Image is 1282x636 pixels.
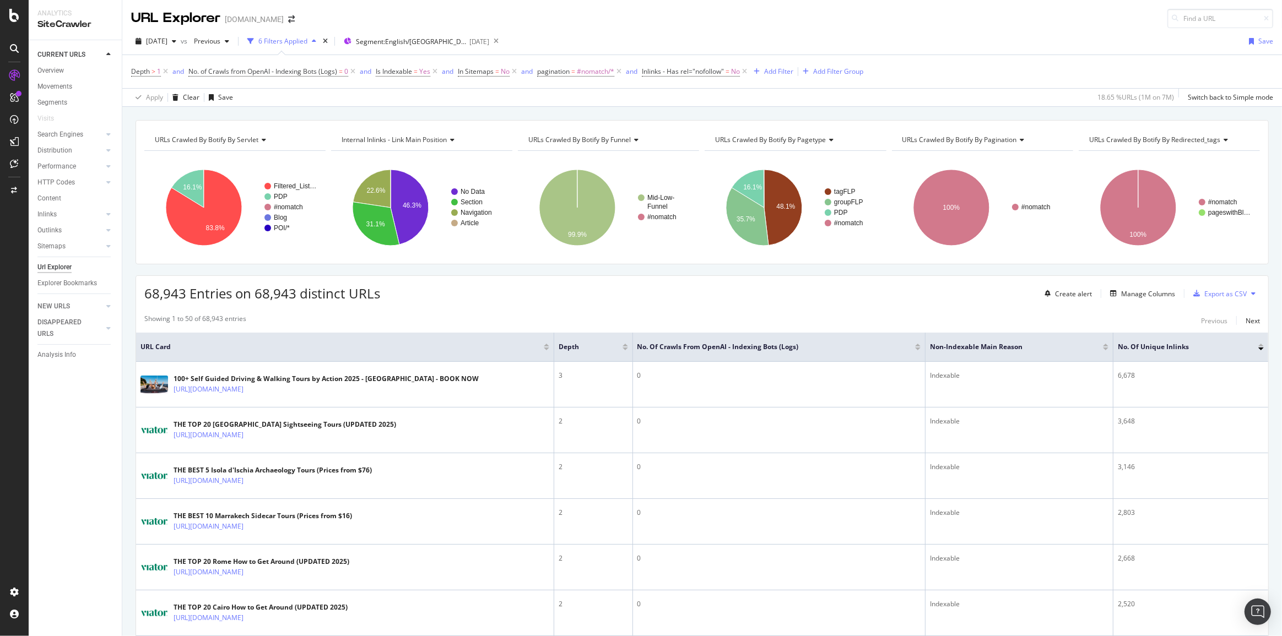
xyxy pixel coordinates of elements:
[559,371,628,380] div: 3
[131,32,181,50] button: [DATE]
[1079,160,1260,256] svg: A chart.
[140,416,168,444] img: main image
[559,599,628,609] div: 2
[647,203,668,210] text: Funnel
[37,241,103,252] a: Sitemaps
[559,342,606,352] span: Depth
[157,64,161,79] span: 1
[37,65,64,77] div: Overview
[144,284,380,302] span: 68,943 Entries on 68,943 distinct URLs
[715,135,826,144] span: URLs Crawled By Botify By pagetype
[288,15,295,23] div: arrow-right-arrow-left
[637,416,921,426] div: 0
[705,160,886,256] svg: A chart.
[930,553,1108,563] div: Indexable
[501,64,510,79] span: No
[1245,32,1273,50] button: Save
[1201,314,1227,327] button: Previous
[190,36,220,46] span: Previous
[414,67,418,76] span: =
[155,135,258,144] span: URLs Crawled By Botify By servlet
[892,160,1073,256] div: A chart.
[274,224,290,232] text: POI/*
[642,67,724,76] span: Inlinks - Has rel="nofollow"
[331,160,512,256] svg: A chart.
[174,420,396,430] div: THE TOP 20 [GEOGRAPHIC_DATA] Sightseeing Tours (UPDATED 2025)
[1121,289,1175,298] div: Manage Columns
[1183,89,1273,106] button: Switch back to Simple mode
[1055,289,1092,298] div: Create alert
[174,567,244,578] a: [URL][DOMAIN_NAME]
[559,508,628,518] div: 2
[577,64,614,79] span: #nomatch/*
[1118,508,1264,518] div: 2,803
[521,66,533,77] button: and
[131,9,220,28] div: URL Explorer
[518,160,699,256] svg: A chart.
[174,557,349,567] div: THE TOP 20 Rome How to Get Around (UPDATED 2025)
[188,67,337,76] span: No. of Crawls from OpenAI - Indexing Bots (Logs)
[37,145,103,156] a: Distribution
[637,553,921,563] div: 0
[626,66,637,77] button: and
[146,36,167,46] span: 2025 Aug. 1st
[1258,36,1273,46] div: Save
[37,193,114,204] a: Content
[1040,285,1092,302] button: Create alert
[37,49,103,61] a: CURRENT URLS
[258,36,307,46] div: 6 Filters Applied
[376,67,412,76] span: Is Indexable
[943,204,960,211] text: 100%
[37,209,57,220] div: Inlinks
[834,209,848,216] text: PDP
[37,9,113,18] div: Analytics
[461,219,479,227] text: Article
[37,49,85,61] div: CURRENT URLS
[1087,131,1250,149] h4: URLs Crawled By Botify By redirected_tags
[1089,135,1220,144] span: URLs Crawled By Botify By redirected_tags
[174,475,244,486] a: [URL][DOMAIN_NAME]
[37,301,103,312] a: NEW URLS
[37,241,66,252] div: Sitemaps
[461,209,492,216] text: Navigation
[140,462,168,490] img: main image
[495,67,499,76] span: =
[37,113,54,124] div: Visits
[458,67,494,76] span: In Sitemaps
[153,131,316,149] h4: URLs Crawled By Botify By servlet
[140,376,168,394] img: main image
[174,430,244,441] a: [URL][DOMAIN_NAME]
[469,37,489,46] div: [DATE]
[37,81,72,93] div: Movements
[647,194,674,202] text: Mid-Low-
[902,135,1017,144] span: URLs Crawled By Botify By pagination
[274,193,288,200] text: PDP
[637,462,921,472] div: 0
[183,93,199,102] div: Clear
[726,67,729,76] span: =
[37,262,72,273] div: Url Explorer
[737,215,755,223] text: 35.7%
[37,349,76,361] div: Analysis Info
[366,220,385,228] text: 31.1%
[930,371,1108,380] div: Indexable
[37,161,103,172] a: Performance
[131,67,150,76] span: Depth
[360,67,371,76] div: and
[218,93,233,102] div: Save
[1201,316,1227,325] div: Previous
[1246,314,1260,327] button: Next
[744,183,762,191] text: 16.1%
[140,342,541,352] span: URL Card
[1118,371,1264,380] div: 6,678
[1188,93,1273,102] div: Switch back to Simple mode
[749,65,793,78] button: Add Filter
[568,231,587,238] text: 99.9%
[637,599,921,609] div: 0
[204,89,233,106] button: Save
[274,203,303,211] text: #nomatch
[637,342,899,352] span: No. of Crawls from OpenAI - Indexing Bots (Logs)
[813,67,863,76] div: Add Filter Group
